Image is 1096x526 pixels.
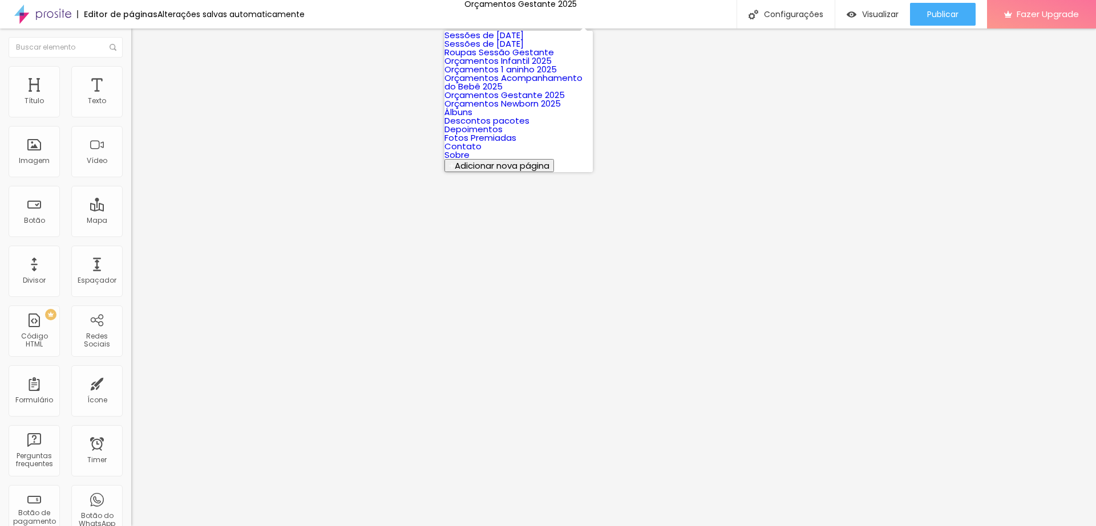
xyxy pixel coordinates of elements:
[77,10,157,18] div: Editor de páginas
[444,115,529,127] a: Descontos pacotes
[11,509,56,525] div: Botão de pagamento
[927,10,959,19] span: Publicar
[87,396,107,404] div: Ícone
[15,396,53,404] div: Formulário
[444,72,583,92] a: Orçamentos Acompanhamento do Bebê 2025
[444,55,552,67] a: Orçamentos Infantil 2025
[9,37,123,58] input: Buscar elemento
[87,157,107,165] div: Vídeo
[444,159,554,172] button: Adicionar nova página
[110,44,116,51] img: Icone
[87,217,107,225] div: Mapa
[444,97,561,109] a: Orçamentos Newborn 2025
[1017,9,1079,19] span: Fazer Upgrade
[11,452,56,468] div: Perguntas frequentes
[444,89,565,101] a: Orçamentos Gestante 2025
[11,332,56,349] div: Código HTML
[23,276,46,284] div: Divisor
[444,149,470,161] a: Sobre
[74,332,119,349] div: Redes Sociais
[444,29,524,41] a: Sessões de [DATE]
[87,456,107,464] div: Timer
[25,97,44,105] div: Título
[749,10,758,19] img: Icone
[444,106,472,118] a: Álbuns
[19,157,50,165] div: Imagem
[131,28,1096,526] iframe: Editor
[444,123,503,135] a: Depoimentos
[444,140,482,152] a: Contato
[444,38,524,50] a: Sessões de [DATE]
[78,276,116,284] div: Espaçador
[88,97,106,105] div: Texto
[862,10,899,19] span: Visualizar
[157,10,305,18] div: Alterações salvas automaticamente
[24,217,45,225] div: Botão
[835,3,910,26] button: Visualizar
[444,132,516,144] a: Fotos Premiadas
[455,160,549,172] span: Adicionar nova página
[444,63,557,75] a: Orçamentos 1 aninho 2025
[847,10,856,19] img: view-1.svg
[910,3,976,26] button: Publicar
[444,46,554,58] a: Roupas Sessão Gestante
